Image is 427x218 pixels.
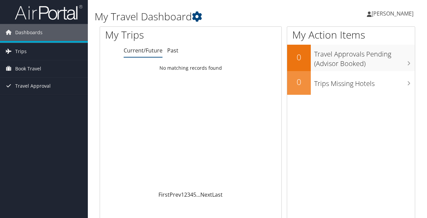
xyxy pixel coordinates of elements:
[181,191,184,198] a: 1
[287,51,311,63] h2: 0
[314,75,415,88] h3: Trips Missing Hotels
[287,28,415,42] h1: My Action Items
[105,28,201,42] h1: My Trips
[170,191,181,198] a: Prev
[372,10,413,17] span: [PERSON_NAME]
[15,43,27,60] span: Trips
[100,62,281,74] td: No matching records found
[15,60,41,77] span: Book Travel
[287,71,415,95] a: 0Trips Missing Hotels
[200,191,212,198] a: Next
[187,191,190,198] a: 3
[314,46,415,68] h3: Travel Approvals Pending (Advisor Booked)
[95,9,312,24] h1: My Travel Dashboard
[196,191,200,198] span: …
[212,191,223,198] a: Last
[367,3,420,24] a: [PERSON_NAME]
[193,191,196,198] a: 5
[158,191,170,198] a: First
[287,45,415,71] a: 0Travel Approvals Pending (Advisor Booked)
[167,47,178,54] a: Past
[124,47,162,54] a: Current/Future
[190,191,193,198] a: 4
[15,4,82,20] img: airportal-logo.png
[15,78,51,94] span: Travel Approval
[15,24,43,41] span: Dashboards
[287,76,311,88] h2: 0
[184,191,187,198] a: 2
